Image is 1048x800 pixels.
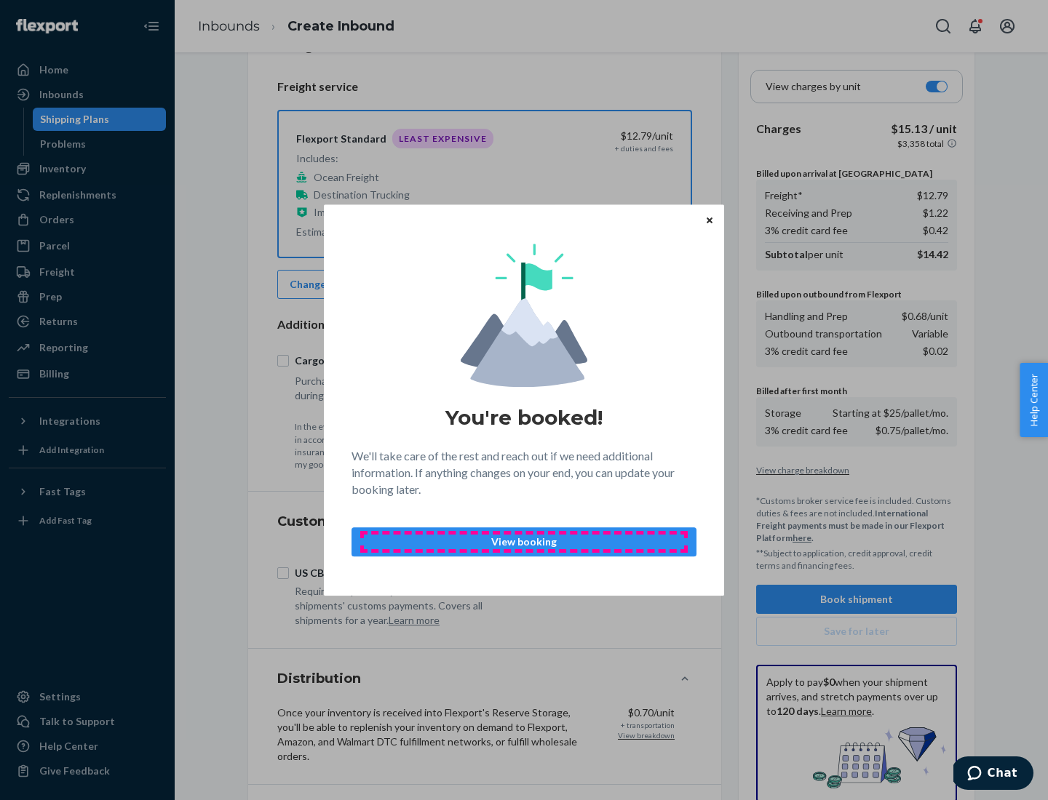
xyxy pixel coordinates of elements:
span: Chat [34,10,64,23]
p: We'll take care of the rest and reach out if we need additional information. If anything changes ... [352,448,696,498]
button: View booking [352,527,696,556]
h1: You're booked! [445,404,603,431]
button: Close [702,212,717,228]
img: svg+xml,%3Csvg%20viewBox%3D%220%200%20174%20197%22%20fill%3D%22none%22%20xmlns%3D%22http%3A%2F%2F... [461,244,587,387]
p: View booking [364,535,684,549]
